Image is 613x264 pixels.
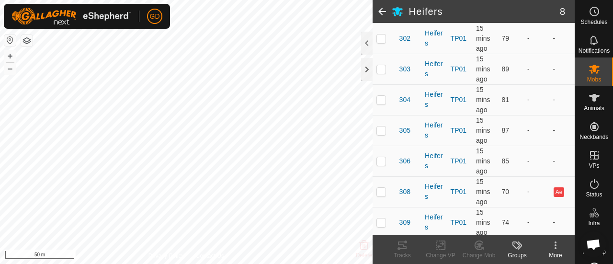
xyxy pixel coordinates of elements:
[584,105,604,111] span: Animals
[476,24,490,52] span: 28 Sept 2025, 5:24 pm
[399,156,410,166] span: 306
[476,147,490,175] span: 28 Sept 2025, 5:24 pm
[421,251,460,260] div: Change VP
[399,34,410,44] span: 302
[409,6,560,17] h2: Heifers
[523,207,549,238] td: -
[195,252,224,260] a: Contact Us
[11,8,131,25] img: Gallagher Logo
[425,28,443,48] div: Heifers
[579,48,610,54] span: Notifications
[498,251,536,260] div: Groups
[549,207,575,238] td: -
[425,90,443,110] div: Heifers
[148,252,184,260] a: Privacy Policy
[451,218,466,226] a: TP01
[425,59,443,79] div: Heifers
[4,34,16,46] button: Reset Map
[451,157,466,165] a: TP01
[502,65,510,73] span: 89
[451,126,466,134] a: TP01
[536,251,575,260] div: More
[502,218,510,226] span: 74
[586,192,602,197] span: Status
[476,178,490,206] span: 28 Sept 2025, 5:24 pm
[579,134,608,140] span: Neckbands
[476,208,490,236] span: 28 Sept 2025, 5:24 pm
[560,4,565,19] span: 8
[21,35,33,46] button: Map Layers
[588,220,600,226] span: Infra
[451,96,466,103] a: TP01
[580,19,607,25] span: Schedules
[425,182,443,202] div: Heifers
[502,157,510,165] span: 85
[549,23,575,54] td: -
[4,63,16,74] button: –
[425,151,443,171] div: Heifers
[476,116,490,144] span: 28 Sept 2025, 5:24 pm
[523,146,549,176] td: -
[523,84,549,115] td: -
[476,55,490,83] span: 28 Sept 2025, 5:24 pm
[399,218,410,228] span: 309
[589,163,599,169] span: VPs
[502,34,510,42] span: 79
[399,187,410,197] span: 308
[523,23,549,54] td: -
[549,54,575,84] td: -
[549,84,575,115] td: -
[476,86,490,114] span: 28 Sept 2025, 5:24 pm
[451,34,466,42] a: TP01
[399,95,410,105] span: 304
[523,176,549,207] td: -
[523,54,549,84] td: -
[523,115,549,146] td: -
[580,231,606,257] div: Open chat
[451,65,466,73] a: TP01
[554,187,564,197] button: Ae
[399,126,410,136] span: 305
[150,11,160,22] span: GD
[399,64,410,74] span: 303
[549,146,575,176] td: -
[425,212,443,232] div: Heifers
[502,96,510,103] span: 81
[425,120,443,140] div: Heifers
[502,188,510,195] span: 70
[502,126,510,134] span: 87
[4,50,16,62] button: +
[451,188,466,195] a: TP01
[582,249,606,255] span: Heatmap
[587,77,601,82] span: Mobs
[383,251,421,260] div: Tracks
[460,251,498,260] div: Change Mob
[549,115,575,146] td: -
